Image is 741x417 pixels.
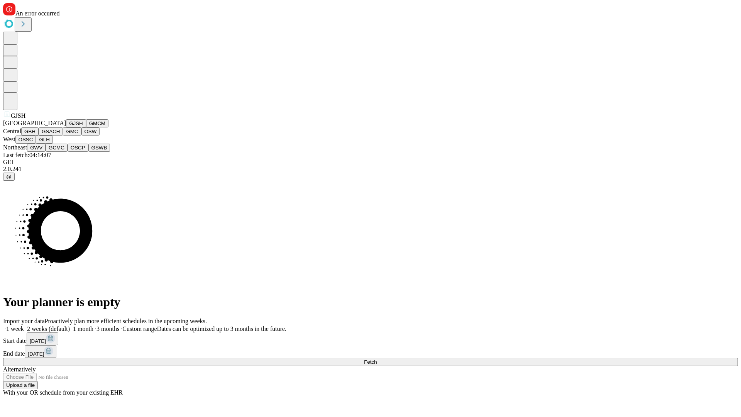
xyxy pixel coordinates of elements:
button: GBH [21,127,39,136]
span: An error occurred [15,10,60,17]
span: Proactively plan more efficient schedules in the upcoming weeks. [45,318,207,324]
button: Fetch [3,358,738,366]
span: @ [6,174,12,180]
button: @ [3,173,15,181]
button: Upload a file [3,381,38,389]
span: [GEOGRAPHIC_DATA] [3,120,66,126]
button: GJSH [66,119,86,127]
span: Dates can be optimized up to 3 months in the future. [157,325,286,332]
button: GSWB [88,144,110,152]
button: OSSC [15,136,36,144]
span: Custom range [122,325,157,332]
span: Last fetch: 04:14:07 [3,152,51,158]
span: 3 months [96,325,119,332]
span: Alternatively [3,366,36,373]
span: Fetch [364,359,377,365]
span: Northeast [3,144,27,151]
span: [DATE] [28,351,44,357]
button: OSCP [68,144,88,152]
button: [DATE] [25,345,56,358]
span: 2 weeks (default) [27,325,70,332]
button: GSACH [39,127,63,136]
span: Central [3,128,21,134]
div: Start date [3,332,738,345]
button: GMCM [86,119,108,127]
span: [DATE] [30,338,46,344]
span: West [3,136,15,142]
div: 2.0.241 [3,166,738,173]
span: GJSH [11,112,25,119]
span: 1 week [6,325,24,332]
button: GMC [63,127,81,136]
button: [DATE] [27,332,58,345]
button: GCMC [46,144,68,152]
div: GEI [3,159,738,166]
button: GWV [27,144,46,152]
button: OSW [81,127,100,136]
span: With your OR schedule from your existing EHR [3,389,123,396]
span: Import your data [3,318,45,324]
button: GLH [36,136,52,144]
span: 1 month [73,325,93,332]
h1: Your planner is empty [3,295,738,309]
div: End date [3,345,738,358]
